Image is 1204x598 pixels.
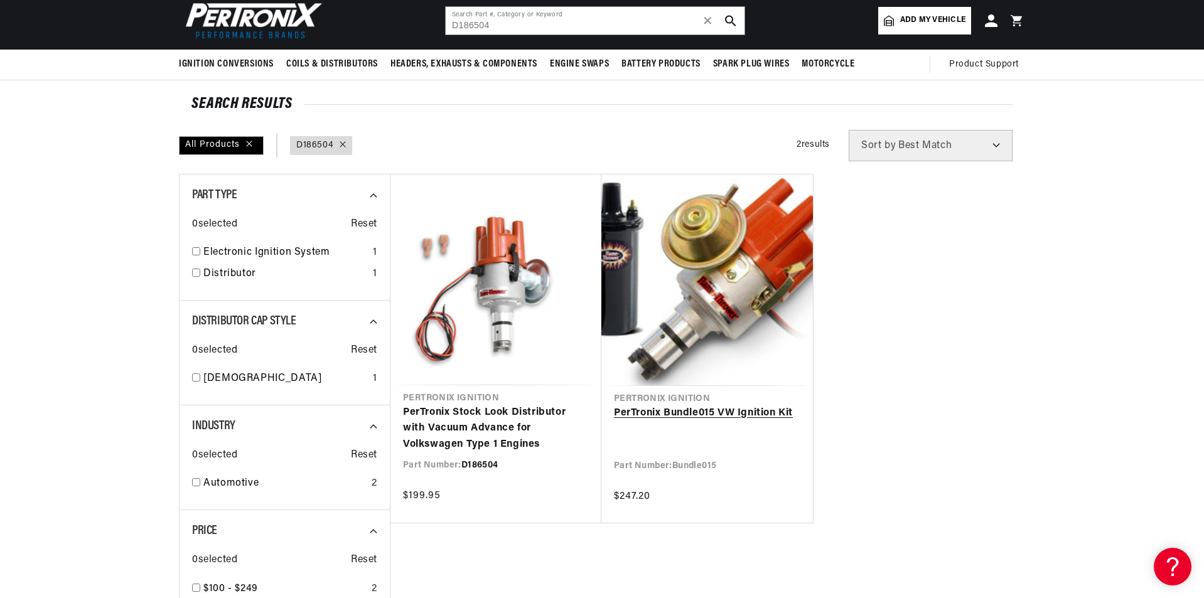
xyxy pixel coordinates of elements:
[192,525,217,537] span: Price
[351,216,377,233] span: Reset
[403,405,589,453] a: PerTronix Stock Look Distributor with Vacuum Advance for Volkswagen Type 1 Engines
[179,136,264,155] div: All Products
[621,58,701,71] span: Battery Products
[615,50,707,79] summary: Battery Products
[286,58,378,71] span: Coils & Distributors
[373,266,377,282] div: 1
[203,584,258,594] span: $100 - $249
[802,58,854,71] span: Motorcycle
[203,476,367,492] a: Automotive
[849,130,1013,161] select: Sort by
[550,58,609,71] span: Engine Swaps
[949,58,1019,72] span: Product Support
[861,141,896,151] span: Sort by
[351,552,377,569] span: Reset
[191,98,1013,110] div: SEARCH RESULTS
[384,50,544,79] summary: Headers, Exhausts & Components
[446,7,744,35] input: Search Part #, Category or Keyword
[544,50,615,79] summary: Engine Swaps
[192,189,237,201] span: Part Type
[707,50,796,79] summary: Spark Plug Wires
[878,7,971,35] a: Add my vehicle
[280,50,384,79] summary: Coils & Distributors
[795,50,861,79] summary: Motorcycle
[179,58,274,71] span: Ignition Conversions
[192,343,237,359] span: 0 selected
[351,343,377,359] span: Reset
[179,50,280,79] summary: Ignition Conversions
[372,581,377,597] div: 2
[192,447,237,464] span: 0 selected
[192,315,296,328] span: Distributor Cap Style
[192,216,237,233] span: 0 selected
[192,420,235,432] span: Industry
[296,139,333,152] a: D186504
[390,58,537,71] span: Headers, Exhausts & Components
[373,245,377,261] div: 1
[949,50,1025,80] summary: Product Support
[614,405,800,422] a: PerTronix Bundle015 VW Ignition Kit
[203,266,368,282] a: Distributor
[203,371,368,387] a: [DEMOGRAPHIC_DATA]
[351,447,377,464] span: Reset
[192,552,237,569] span: 0 selected
[372,476,377,492] div: 2
[713,58,790,71] span: Spark Plug Wires
[373,371,377,387] div: 1
[900,14,965,26] span: Add my vehicle
[717,7,744,35] button: search button
[203,245,368,261] a: Electronic Ignition System
[797,140,830,149] span: 2 results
